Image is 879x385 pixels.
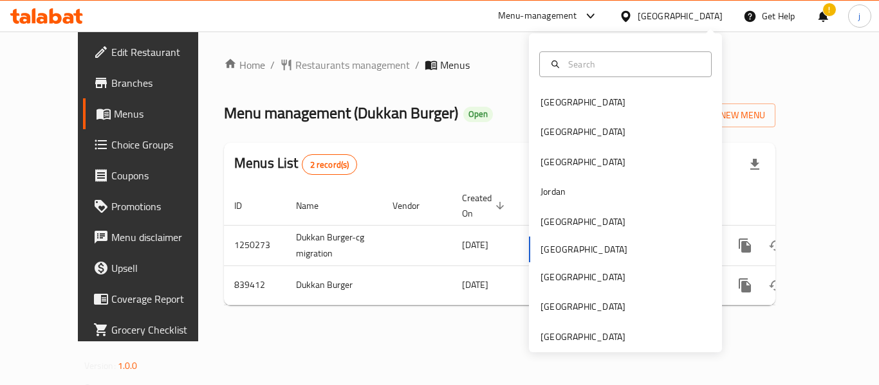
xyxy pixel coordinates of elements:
a: Menu disclaimer [83,222,225,253]
div: [GEOGRAPHIC_DATA] [541,155,625,169]
div: [GEOGRAPHIC_DATA] [541,330,625,344]
div: [GEOGRAPHIC_DATA] [541,300,625,314]
a: Branches [83,67,225,98]
span: j [858,9,860,23]
td: Dukkan Burger-cg migration [286,225,382,265]
span: [DATE] [462,237,488,253]
a: Edit Restaurant [83,37,225,67]
div: Menu-management [498,8,577,24]
a: Restaurants management [280,57,410,73]
a: Coverage Report [83,283,225,314]
td: 1250273 [224,225,286,265]
button: Change Status [761,270,791,301]
div: [GEOGRAPHIC_DATA] [541,95,625,109]
span: 2 record(s) [302,159,357,171]
div: Open [463,107,493,122]
a: Promotions [83,191,225,222]
span: 1.0.0 [118,357,138,374]
span: Menus [114,106,214,121]
td: Dukkan Burger [286,265,382,305]
span: Open [463,109,493,120]
span: Grocery Checklist [111,322,214,337]
span: Choice Groups [111,137,214,152]
span: Created On [462,190,508,221]
span: Coupons [111,168,214,183]
a: Choice Groups [83,129,225,160]
span: Restaurants management [295,57,410,73]
span: [DATE] [462,276,488,293]
input: Search [563,57,703,71]
span: Branches [111,75,214,91]
button: more [730,270,761,301]
div: [GEOGRAPHIC_DATA] [541,270,625,284]
button: Add New Menu [676,103,775,127]
span: ID [234,198,259,213]
span: Promotions [111,199,214,214]
div: [GEOGRAPHIC_DATA] [541,215,625,229]
div: [GEOGRAPHIC_DATA] [541,125,625,139]
button: Change Status [761,230,791,261]
li: / [415,57,420,73]
a: Upsell [83,253,225,283]
a: Coupons [83,160,225,191]
span: Vendor [393,198,436,213]
h2: Menus List [234,154,357,175]
span: Menus [440,57,470,73]
a: Home [224,57,265,73]
span: Version: [84,357,116,374]
span: Add New Menu [686,107,765,123]
a: Grocery Checklist [83,314,225,345]
td: 839412 [224,265,286,305]
span: Edit Restaurant [111,44,214,60]
nav: breadcrumb [224,57,775,73]
a: Menus [83,98,225,129]
div: [GEOGRAPHIC_DATA] [638,9,723,23]
span: Menu disclaimer [111,229,214,245]
span: Name [296,198,335,213]
span: Coverage Report [111,291,214,307]
li: / [270,57,275,73]
span: Upsell [111,260,214,276]
div: Export file [739,149,770,180]
button: more [730,230,761,261]
div: Jordan [541,184,566,199]
span: Menu management ( Dukkan Burger ) [224,98,458,127]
